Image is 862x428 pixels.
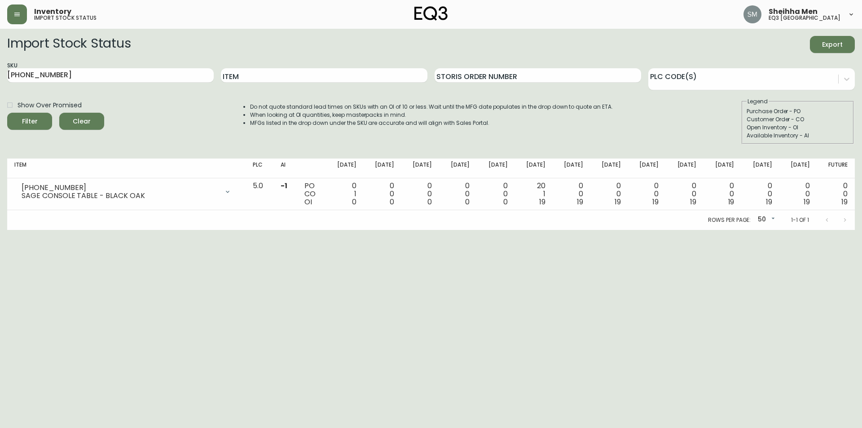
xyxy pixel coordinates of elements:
[465,197,470,207] span: 0
[304,182,319,206] div: PO CO
[769,15,840,21] h5: eq3 [GEOGRAPHIC_DATA]
[769,8,818,15] span: Sheihha Men
[635,182,659,206] div: 0 0
[598,182,621,206] div: 0 0
[34,8,71,15] span: Inventory
[439,159,477,178] th: [DATE]
[590,159,628,178] th: [DATE]
[628,159,666,178] th: [DATE]
[766,197,772,207] span: 19
[747,115,849,124] div: Customer Order - CO
[22,184,219,192] div: [PHONE_NUMBER]
[281,181,287,191] span: -1
[810,36,855,53] button: Export
[250,111,613,119] li: When looking at OI quantities, keep masterpacks in mind.
[743,5,761,23] img: cfa6f7b0e1fd34ea0d7b164297c1067f
[427,197,432,207] span: 0
[250,103,613,111] li: Do not quote standard lead times on SKUs with an OI of 10 or less. Wait until the MFG date popula...
[748,182,772,206] div: 0 0
[804,197,810,207] span: 19
[22,192,219,200] div: SAGE CONSOLE TABLE - BLACK OAK
[18,101,82,110] span: Show Over Promised
[690,197,696,207] span: 19
[66,116,97,127] span: Clear
[553,159,590,178] th: [DATE]
[34,15,97,21] h5: import stock status
[364,159,401,178] th: [DATE]
[326,159,364,178] th: [DATE]
[728,197,734,207] span: 19
[7,159,246,178] th: Item
[246,159,273,178] th: PLC
[503,197,508,207] span: 0
[673,182,696,206] div: 0 0
[484,182,507,206] div: 0 0
[477,159,515,178] th: [DATE]
[779,159,817,178] th: [DATE]
[390,197,394,207] span: 0
[515,159,553,178] th: [DATE]
[7,113,52,130] button: Filter
[446,182,470,206] div: 0 0
[817,39,848,50] span: Export
[708,216,751,224] p: Rows per page:
[560,182,583,206] div: 0 0
[577,197,583,207] span: 19
[817,159,855,178] th: Future
[273,159,297,178] th: AI
[522,182,545,206] div: 20 1
[666,159,704,178] th: [DATE]
[7,36,131,53] h2: Import Stock Status
[414,6,448,21] img: logo
[787,182,810,206] div: 0 0
[14,182,238,202] div: [PHONE_NUMBER]SAGE CONSOLE TABLE - BLACK OAK
[304,197,312,207] span: OI
[841,197,848,207] span: 19
[371,182,394,206] div: 0 0
[754,212,777,227] div: 50
[747,97,769,106] legend: Legend
[704,159,741,178] th: [DATE]
[539,197,545,207] span: 19
[747,124,849,132] div: Open Inventory - OI
[352,197,356,207] span: 0
[791,216,809,224] p: 1-1 of 1
[747,132,849,140] div: Available Inventory - AI
[409,182,432,206] div: 0 0
[59,113,104,130] button: Clear
[824,182,848,206] div: 0 0
[652,197,659,207] span: 19
[741,159,779,178] th: [DATE]
[401,159,439,178] th: [DATE]
[711,182,734,206] div: 0 0
[250,119,613,127] li: MFGs listed in the drop down under the SKU are accurate and will align with Sales Portal.
[333,182,356,206] div: 0 1
[747,107,849,115] div: Purchase Order - PO
[615,197,621,207] span: 19
[246,178,273,210] td: 5.0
